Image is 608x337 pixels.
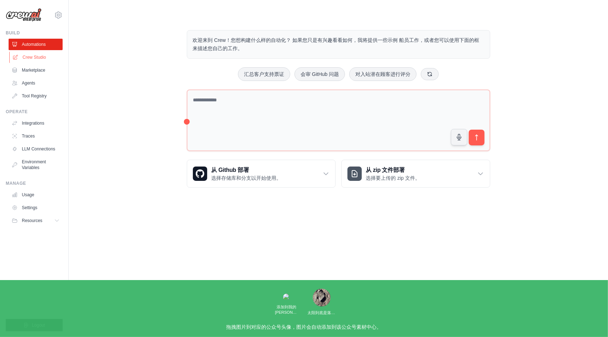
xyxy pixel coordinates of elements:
[211,166,282,174] h3: 从 Github 部署
[22,120,44,126] font: Integrations
[349,67,417,81] button: 对入站潜在顾客进行评分
[9,143,63,155] a: LLM Connections
[22,218,42,223] span: Resources
[6,30,63,36] div: Build
[238,67,290,81] button: 汇总客户支持票证
[6,180,63,186] div: Manage
[9,189,63,201] a: Usage
[9,130,63,142] a: Traces
[9,64,63,76] a: Marketplace
[22,67,45,73] font: Marketplace
[22,133,35,139] font: Traces
[211,174,282,182] p: 选择存储库和分支以开始使用。
[572,303,608,337] div: 聊天小组件
[22,192,34,198] font: Usage
[9,117,63,129] a: Integrations
[9,202,63,213] a: Settings
[9,39,63,50] a: Automations
[23,54,46,60] font: Crew Studio
[22,93,47,99] font: Tool Registry
[193,36,484,53] p: 欢迎来到 Crew！您想构建什么样的自动化？ 如果您只是有兴趣看看如何，我将提供一些示例 船员工作，或者您可以使用下面的框来描述您自己的工作。
[6,8,42,22] img: Logo
[572,303,608,337] iframe: Chat Widget
[366,166,420,174] h3: 从 zip 文件部署
[22,80,35,86] font: Agents
[9,156,63,173] a: Environment Variables
[22,205,37,211] font: Settings
[295,67,345,81] button: 会审 GitHub 问题
[6,109,63,115] div: Operate
[9,52,63,63] a: Crew Studio
[366,174,420,182] p: 选择要上传的 zip 文件。
[9,215,63,226] button: Resources
[22,146,55,152] font: LLM Connections
[22,42,46,47] font: Automations
[9,77,63,89] a: Agents
[9,90,63,102] a: Tool Registry
[22,159,60,170] font: Environment Variables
